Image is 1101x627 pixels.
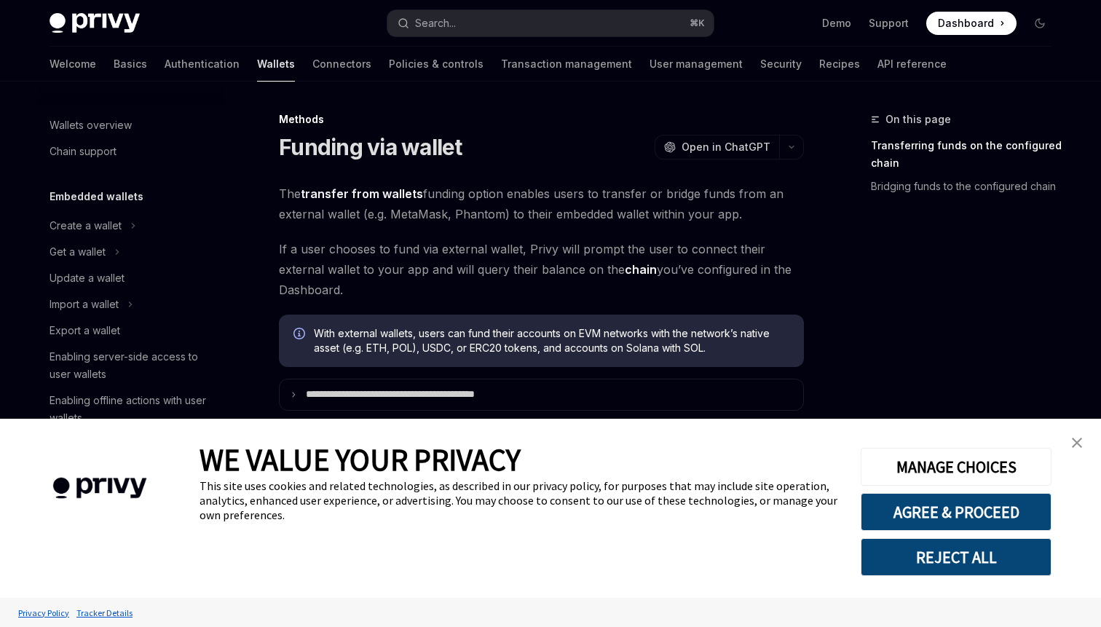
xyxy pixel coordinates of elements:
[387,10,714,36] button: Search...⌘K
[50,47,96,82] a: Welcome
[926,12,1017,35] a: Dashboard
[38,344,224,387] a: Enabling server-side access to user wallets
[389,47,484,82] a: Policies & controls
[650,47,743,82] a: User management
[50,296,119,313] div: Import a wallet
[50,188,143,205] h5: Embedded wallets
[22,457,178,520] img: company logo
[861,448,1051,486] button: MANAGE CHOICES
[1028,12,1051,35] button: Toggle dark mode
[314,326,789,355] span: With external wallets, users can fund their accounts on EVM networks with the network’s native as...
[871,134,1063,175] a: Transferring funds on the configured chain
[861,538,1051,576] button: REJECT ALL
[50,392,216,427] div: Enabling offline actions with user wallets
[50,269,125,287] div: Update a wallet
[690,17,705,29] span: ⌘ K
[50,143,117,160] div: Chain support
[50,217,122,234] div: Create a wallet
[50,348,216,383] div: Enabling server-side access to user wallets
[682,140,770,154] span: Open in ChatGPT
[38,387,224,431] a: Enabling offline actions with user wallets
[200,441,521,478] span: WE VALUE YOUR PRIVACY
[279,112,804,127] div: Methods
[869,16,909,31] a: Support
[38,138,224,165] a: Chain support
[38,112,224,138] a: Wallets overview
[200,478,839,522] div: This site uses cookies and related technologies, as described in our privacy policy, for purposes...
[877,47,947,82] a: API reference
[819,47,860,82] a: Recipes
[279,239,804,300] span: If a user chooses to fund via external wallet, Privy will prompt the user to connect their extern...
[312,47,371,82] a: Connectors
[871,175,1063,198] a: Bridging funds to the configured chain
[38,265,224,291] a: Update a wallet
[293,328,308,342] svg: Info
[257,47,295,82] a: Wallets
[822,16,851,31] a: Demo
[501,47,632,82] a: Transaction management
[279,184,804,224] span: The funding option enables users to transfer or bridge funds from an external wallet (e.g. MetaMa...
[15,600,73,626] a: Privacy Policy
[301,186,423,201] strong: transfer from wallets
[760,47,802,82] a: Security
[885,111,951,128] span: On this page
[1062,428,1092,457] a: close banner
[1072,438,1082,448] img: close banner
[50,243,106,261] div: Get a wallet
[625,262,657,277] a: chain
[50,13,140,33] img: dark logo
[938,16,994,31] span: Dashboard
[165,47,240,82] a: Authentication
[38,318,224,344] a: Export a wallet
[415,15,456,32] div: Search...
[73,600,136,626] a: Tracker Details
[114,47,147,82] a: Basics
[50,322,120,339] div: Export a wallet
[861,493,1051,531] button: AGREE & PROCEED
[655,135,779,159] button: Open in ChatGPT
[50,117,132,134] div: Wallets overview
[279,134,462,160] h1: Funding via wallet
